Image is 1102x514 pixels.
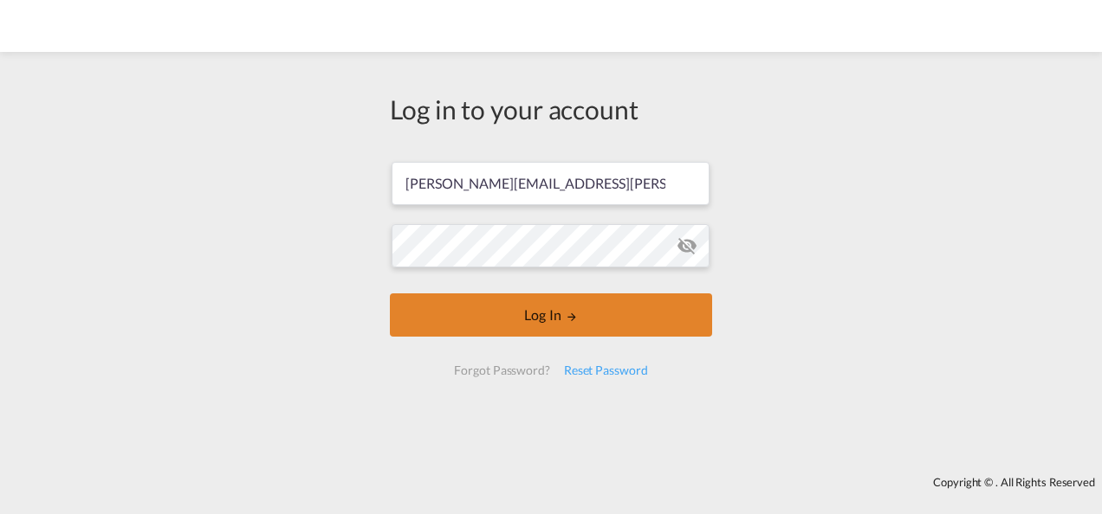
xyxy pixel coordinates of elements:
[390,293,712,337] button: LOGIN
[677,235,697,256] md-icon: icon-eye-off
[392,162,710,205] input: Enter email/phone number
[447,355,556,386] div: Forgot Password?
[557,355,655,386] div: Reset Password
[390,91,712,127] div: Log in to your account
